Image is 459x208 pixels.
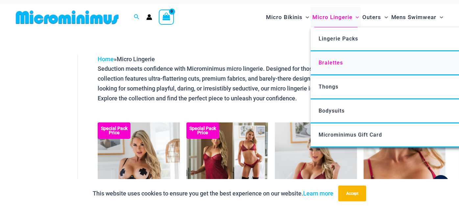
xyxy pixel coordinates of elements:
[319,36,358,42] span: Lingerie Packs
[437,9,443,26] span: Menu Toggle
[13,10,121,25] img: MM SHOP LOGO FLAT
[361,7,390,27] a: OutersMenu ToggleMenu Toggle
[319,60,343,66] span: Bralettes
[390,7,445,27] a: Mens SwimwearMenu ToggleMenu Toggle
[363,9,381,26] span: Outers
[319,84,338,90] span: Thongs
[319,108,345,114] span: Bodysuits
[319,132,382,138] span: Microminimus Gift Card
[266,9,302,26] span: Micro Bikinis
[303,190,333,197] a: Learn more
[134,13,140,21] a: Search icon link
[352,9,359,26] span: Menu Toggle
[391,9,437,26] span: Mens Swimwear
[311,7,361,27] a: Micro LingerieMenu ToggleMenu Toggle
[98,64,446,103] p: Seduction meets confidence with Microminimus micro lingerie. Designed for those who embrace their...
[302,9,309,26] span: Menu Toggle
[159,10,174,25] a: View Shopping Cart, empty
[186,126,219,135] b: Special Pack Price
[98,126,131,135] b: Special Pack Price
[312,9,352,26] span: Micro Lingerie
[264,7,311,27] a: Micro BikinisMenu ToggleMenu Toggle
[146,14,152,20] a: Account icon link
[98,56,114,63] a: Home
[98,56,155,63] span: »
[263,6,446,28] nav: Site Navigation
[381,9,388,26] span: Menu Toggle
[338,186,366,201] button: Accept
[117,56,155,63] span: Micro Lingerie
[16,49,76,181] iframe: TrustedSite Certified
[93,189,333,198] p: This website uses cookies to ensure you get the best experience on our website.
